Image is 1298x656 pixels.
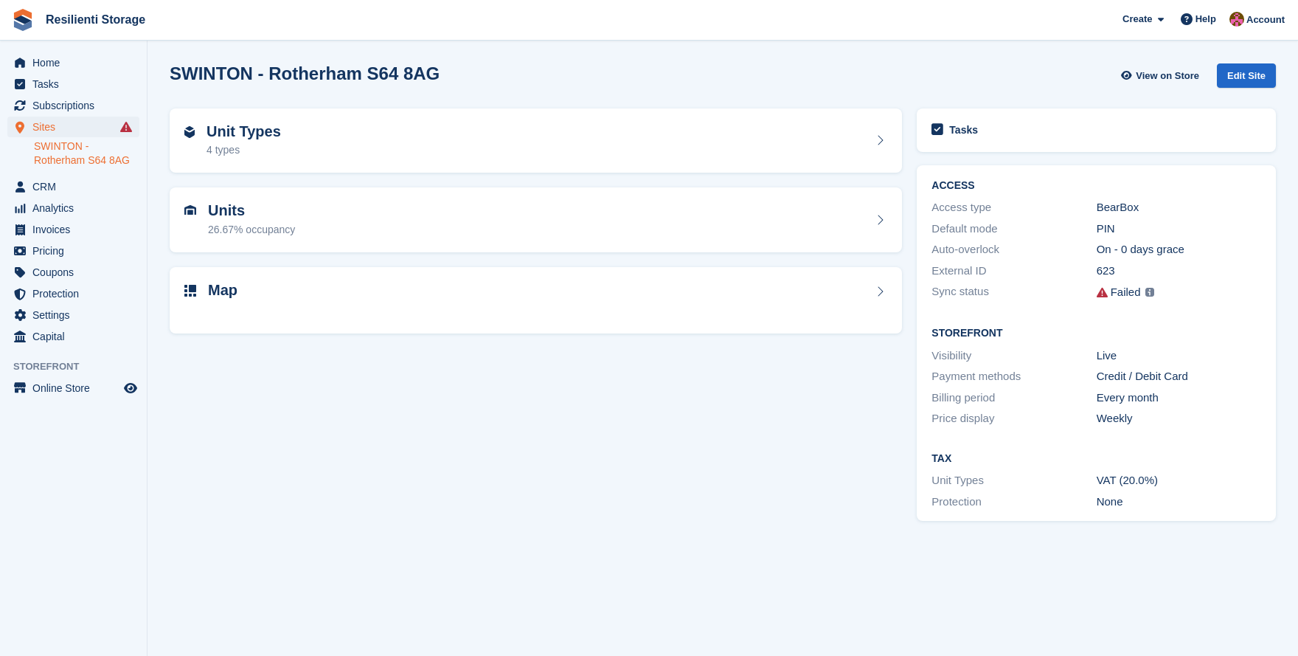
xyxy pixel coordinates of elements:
a: Preview store [122,379,139,397]
span: Tasks [32,74,121,94]
span: Subscriptions [32,95,121,116]
div: VAT (20.0%) [1097,472,1261,489]
a: menu [7,241,139,261]
div: Edit Site [1217,63,1276,88]
h2: Unit Types [206,123,281,140]
h2: Tax [931,453,1261,465]
span: Online Store [32,378,121,398]
a: menu [7,176,139,197]
span: View on Store [1136,69,1199,83]
a: menu [7,95,139,116]
div: Default mode [931,221,1096,238]
h2: Map [208,282,237,299]
div: Billing period [931,390,1096,407]
img: map-icn-33ee37083ee616e46c38cad1a60f524a97daa1e2b2c8c0bc3eb3415660979fc1.svg [184,285,196,297]
div: None [1097,494,1261,511]
a: menu [7,198,139,218]
div: Every month [1097,390,1261,407]
h2: Tasks [949,123,978,137]
h2: Storefront [931,328,1261,339]
a: View on Store [1119,63,1205,88]
span: Protection [32,283,121,304]
span: Storefront [13,359,147,374]
a: menu [7,262,139,283]
div: 623 [1097,263,1261,280]
div: Access type [931,199,1096,216]
span: Help [1195,12,1216,27]
a: menu [7,305,139,325]
span: Sites [32,117,121,137]
div: 4 types [206,142,281,158]
div: Failed [1111,284,1141,301]
a: Edit Site [1217,63,1276,94]
div: On - 0 days grace [1097,241,1261,258]
a: menu [7,283,139,304]
div: 26.67% occupancy [208,222,295,238]
span: Settings [32,305,121,325]
span: Coupons [32,262,121,283]
div: Visibility [931,348,1096,365]
div: Sync status [931,283,1096,302]
div: Auto-overlock [931,241,1096,258]
a: Unit Types 4 types [170,108,902,173]
div: Unit Types [931,472,1096,489]
span: Pricing [32,241,121,261]
img: unit-icn-7be61d7bf1b0ce9d3e12c5938cc71ed9869f7b940bace4675aadf7bd6d80202e.svg [184,205,196,215]
div: Weekly [1097,410,1261,427]
img: unit-type-icn-2b2737a686de81e16bb02015468b77c625bbabd49415b5ef34ead5e3b44a266d.svg [184,126,195,138]
div: Protection [931,494,1096,511]
i: Smart entry sync failures have occurred [120,121,132,133]
h2: SWINTON - Rotherham S64 8AG [170,63,440,83]
a: menu [7,326,139,347]
span: CRM [32,176,121,197]
a: menu [7,378,139,398]
a: SWINTON - Rotherham S64 8AG [34,139,139,168]
span: Analytics [32,198,121,218]
div: Live [1097,348,1261,365]
a: Map [170,267,902,334]
div: Payment methods [931,368,1096,385]
span: Home [32,52,121,73]
img: Kerrie Whiteley [1229,12,1244,27]
a: menu [7,219,139,240]
div: BearBox [1097,199,1261,216]
span: Capital [32,326,121,347]
a: menu [7,52,139,73]
img: stora-icon-8386f47178a22dfd0bd8f6a31ec36ba5ce8667c1dd55bd0f319d3a0aa187defe.svg [12,9,34,31]
a: Units 26.67% occupancy [170,187,902,252]
img: icon-info-grey-7440780725fd019a000dd9b08b2336e03edf1995a4989e88bcd33f0948082b44.svg [1145,288,1154,297]
div: Price display [931,410,1096,427]
a: menu [7,74,139,94]
h2: ACCESS [931,180,1261,192]
div: PIN [1097,221,1261,238]
a: menu [7,117,139,137]
h2: Units [208,202,295,219]
div: External ID [931,263,1096,280]
span: Invoices [32,219,121,240]
a: Resilienti Storage [40,7,151,32]
div: Credit / Debit Card [1097,368,1261,385]
span: Account [1246,13,1285,27]
span: Create [1122,12,1152,27]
